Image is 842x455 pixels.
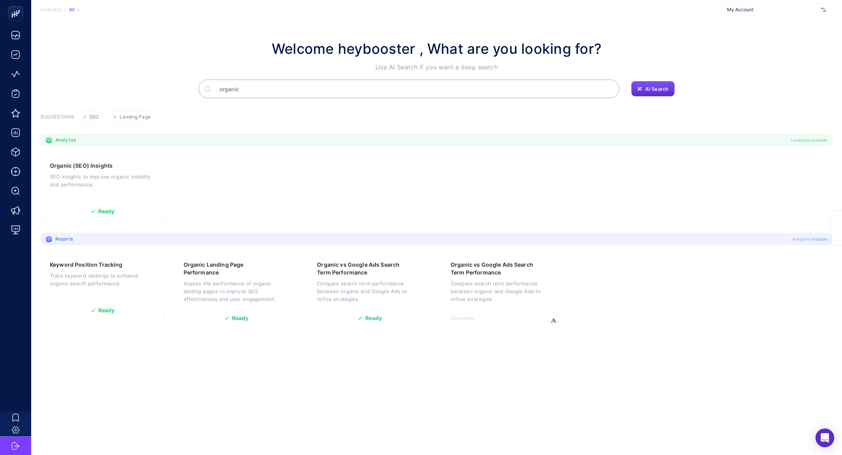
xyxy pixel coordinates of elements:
span: Ready [98,209,115,214]
span: Landing Page [120,114,150,120]
span: Analysis [41,7,61,13]
div: All [69,7,80,13]
span: Ready [98,308,115,313]
h3: SUGGESTIONS [41,114,74,123]
a: Organic vs Google Ads Search Term PerformanceCompare search term performance between organic and ... [441,251,566,322]
button: AI Search [631,81,675,97]
span: 4 reports available [792,236,828,242]
h3: Organic Landing Page Performance [184,261,265,276]
span: Compatible with: [451,315,486,326]
p: Compare search term performance between organic and Google Ads to refine strategies [451,280,556,303]
a: Organic (SEO) InsightsSEO insights to improve organic visibility and performance.Ready [41,152,165,223]
span: Ready [365,315,382,321]
p: Track keyword rankings to enhance organic search performance. [50,272,156,287]
span: / [64,6,66,12]
input: Search [213,78,613,100]
div: Open Intercom Messenger [815,428,834,447]
h3: Keyword Position Tracking [50,261,123,269]
h3: Organic vs Google Ads Search Term Performance [317,261,400,276]
a: Organic Landing Page PerformanceAssess the performance of organic landing pages to improve SEO ef... [174,251,299,322]
img: svg%3e [821,6,826,14]
h1: Welcome heybooster , What are you looking for? [272,38,601,59]
span: 1 analyzes available [791,137,828,143]
span: My Account [727,7,818,13]
p: Assess the performance of organic landing pages to improve SEO effectiveness and user engagement. [184,280,289,303]
span: Reports [55,236,73,242]
span: Analyzes [55,137,76,143]
a: Keyword Position TrackingTrack keyword rankings to enhance organic search performance.Ready [41,251,165,322]
h3: Organic vs Google Ads Search Term Performance [451,261,534,276]
span: Ready [232,315,249,321]
p: Use AI Search if you want a deep search [272,62,601,72]
span: SEO [89,114,99,120]
h3: Organic (SEO) Insights [50,162,113,170]
p: Compare search term performance between organic and Google Ads to refine strategies [317,280,423,303]
a: Organic vs Google Ads Search Term PerformanceCompare search term performance between organic and ... [308,251,432,322]
p: SEO insights to improve organic visibility and performance. [50,173,156,188]
span: AI Search [645,86,669,92]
